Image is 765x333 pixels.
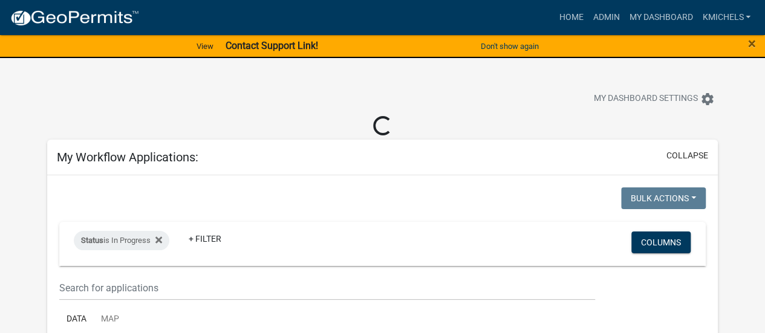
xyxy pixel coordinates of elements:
a: View [192,36,218,56]
strong: Contact Support Link! [226,40,318,51]
div: is In Progress [74,231,169,250]
button: Bulk Actions [621,187,706,209]
a: Admin [588,6,624,29]
button: Close [748,36,756,51]
a: + Filter [179,228,231,250]
span: My Dashboard Settings [594,92,698,106]
a: Home [554,6,588,29]
button: collapse [666,149,708,162]
input: Search for applications [59,276,594,300]
button: My Dashboard Settingssettings [584,87,724,111]
span: Status [81,236,103,245]
h5: My Workflow Applications: [57,150,198,164]
a: My Dashboard [624,6,697,29]
a: KMichels [697,6,755,29]
span: × [748,35,756,52]
button: Don't show again [476,36,544,56]
i: settings [700,92,715,106]
button: Columns [631,231,691,253]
